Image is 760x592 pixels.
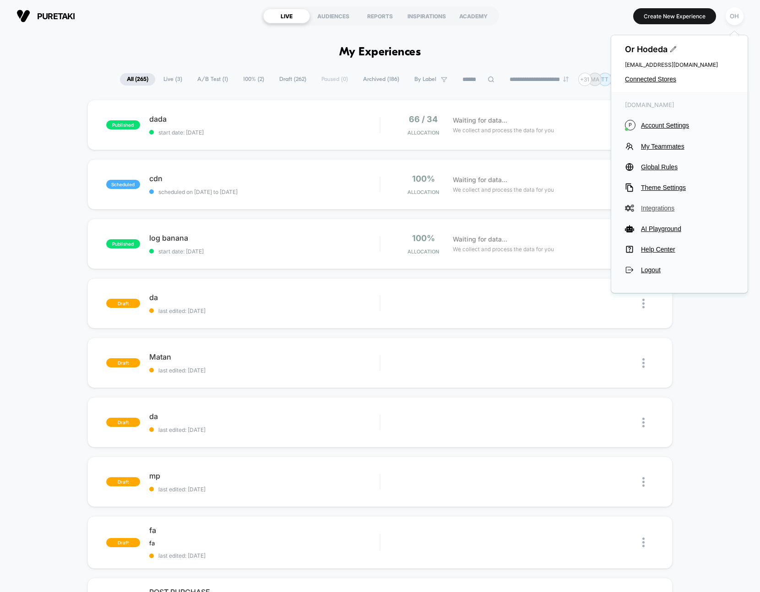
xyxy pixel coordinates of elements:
[625,224,734,233] button: AI Playground
[257,201,278,211] div: Current time
[642,538,645,547] img: close
[407,129,439,136] span: Allocation
[625,245,734,254] button: Help Center
[453,185,554,194] span: We collect and process the data for you
[339,46,421,59] h1: My Experiences
[190,73,235,86] span: A/B Test ( 1 )
[157,73,189,86] span: Live ( 3 )
[450,9,497,23] div: ACADEMY
[453,115,507,125] span: Waiting for data...
[625,265,734,274] button: Logout
[723,7,746,26] button: OH
[356,73,406,86] span: Archived ( 186 )
[591,76,599,83] p: MA
[578,73,592,86] div: + 31
[149,352,380,361] span: Matan
[149,188,380,195] span: scheduled on [DATE] to [DATE]
[149,248,380,255] span: start date: [DATE]
[149,114,380,124] span: dada
[412,174,435,183] span: 100%
[149,367,380,374] span: last edited: [DATE]
[149,174,380,183] span: cdn
[642,358,645,368] img: close
[149,129,380,136] span: start date: [DATE]
[149,526,380,535] span: fa
[149,426,380,433] span: last edited: [DATE]
[625,120,635,130] i: P
[357,9,403,23] div: REPORTS
[641,225,734,232] span: AI Playground
[641,205,734,212] span: Integrations
[106,538,140,547] span: draft
[625,142,734,151] button: My Teammates
[149,552,380,559] span: last edited: [DATE]
[149,412,380,421] span: da
[453,175,507,185] span: Waiting for data...
[625,75,734,83] button: Connected Stores
[106,239,140,248] span: published
[7,186,383,195] input: Seek
[183,98,205,120] button: Play, NEW DEMO 2025-VEED.mp4
[120,73,155,86] span: All ( 265 )
[272,73,313,86] span: Draft ( 262 )
[149,471,380,480] span: mp
[453,126,554,135] span: We collect and process the data for you
[641,246,734,253] span: Help Center
[642,418,645,427] img: close
[409,114,438,124] span: 66 / 34
[414,76,436,83] span: By Label
[642,477,645,487] img: close
[280,201,304,211] div: Duration
[625,183,734,192] button: Theme Settings
[641,122,734,129] span: Account Settings
[149,539,155,547] span: fa
[149,486,380,493] span: last edited: [DATE]
[106,120,140,129] span: published
[625,162,734,172] button: Global Rules
[641,266,734,274] span: Logout
[14,9,78,23] button: puretaki
[641,184,734,191] span: Theme Settings
[601,76,608,83] p: TT
[149,293,380,302] span: da
[106,418,140,427] span: draft
[263,9,310,23] div: LIVE
[149,233,380,242] span: log banana
[106,299,140,308] span: draft
[453,245,554,253] span: We collect and process the data for you
[412,233,435,243] span: 100%
[149,307,380,314] span: last edited: [DATE]
[641,143,734,150] span: My Teammates
[625,61,734,68] span: [EMAIL_ADDRESS][DOMAIN_NAME]
[106,358,140,367] span: draft
[625,204,734,213] button: Integrations
[641,163,734,171] span: Global Rules
[407,248,439,255] span: Allocation
[625,120,734,130] button: PAccount Settings
[407,189,439,195] span: Allocation
[5,199,19,213] button: Play, NEW DEMO 2025-VEED.mp4
[726,7,744,25] div: OH
[563,76,569,82] img: end
[37,11,75,21] span: puretaki
[236,73,271,86] span: 100% ( 2 )
[625,44,734,54] span: Or Hodeda
[453,234,507,244] span: Waiting for data...
[633,8,716,24] button: Create New Experience
[106,180,140,189] span: scheduled
[642,299,645,308] img: close
[106,477,140,486] span: draft
[322,202,349,210] input: Volume
[16,9,30,23] img: Visually logo
[403,9,450,23] div: INSPIRATIONS
[625,101,734,108] span: [DOMAIN_NAME]
[310,9,357,23] div: AUDIENCES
